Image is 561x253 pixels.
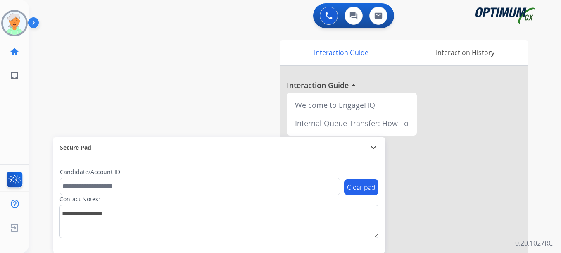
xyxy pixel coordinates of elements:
mat-icon: home [10,47,19,57]
label: Contact Notes: [59,195,100,203]
div: Welcome to EngageHQ [290,96,414,114]
label: Candidate/Account ID: [60,168,122,176]
div: Internal Queue Transfer: How To [290,114,414,132]
p: 0.20.1027RC [515,238,553,248]
img: avatar [3,12,26,35]
div: Interaction Guide [280,40,402,65]
mat-icon: inbox [10,71,19,81]
mat-icon: expand_more [368,143,378,153]
button: Clear pad [344,179,378,195]
div: Interaction History [402,40,528,65]
span: Secure Pad [60,143,91,152]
